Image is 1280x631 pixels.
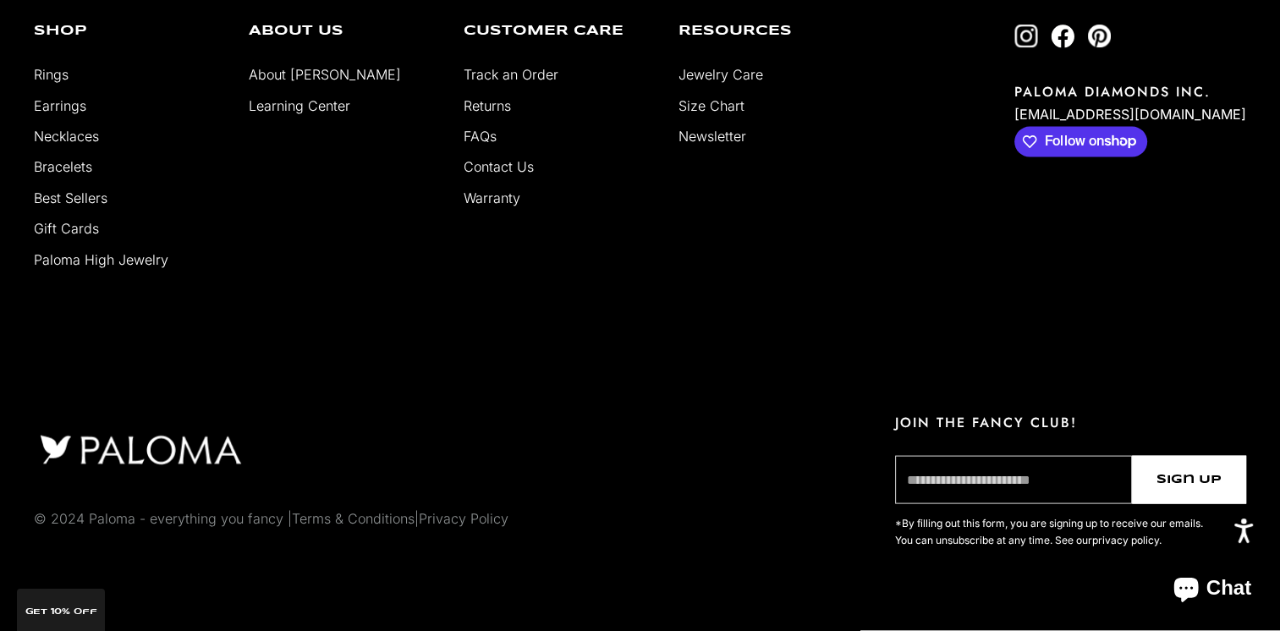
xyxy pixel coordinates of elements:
[1014,102,1246,127] p: [EMAIL_ADDRESS][DOMAIN_NAME]
[292,510,415,527] a: Terms & Conditions
[464,128,497,145] a: FAQs
[678,25,868,38] p: Resources
[1156,470,1222,490] span: Sign Up
[464,66,558,83] a: Track an Order
[419,510,508,527] a: Privacy Policy
[34,25,223,38] p: Shop
[34,97,86,114] a: Earrings
[34,220,99,237] a: Gift Cards
[249,66,401,83] a: About [PERSON_NAME]
[34,431,247,469] img: footer logo
[1051,25,1074,48] a: Follow on Facebook
[678,97,744,114] a: Size Chart
[464,189,520,206] a: Warranty
[34,158,92,175] a: Bracelets
[464,158,534,175] a: Contact Us
[895,515,1208,549] p: *By filling out this form, you are signing up to receive our emails. You can unsubscribe at any t...
[464,97,511,114] a: Returns
[1014,25,1038,48] a: Follow on Instagram
[34,508,508,529] p: © 2024 Paloma - everything you fancy | |
[678,66,763,83] a: Jewelry Care
[1014,82,1246,102] p: PALOMA DIAMONDS INC.
[249,97,350,114] a: Learning Center
[34,66,69,83] a: Rings
[1092,534,1162,546] a: privacy policy.
[34,128,99,145] a: Necklaces
[1087,25,1111,48] a: Follow on Pinterest
[34,251,168,268] a: Paloma High Jewelry
[1132,456,1246,504] button: Sign Up
[1158,562,1266,617] inbox-online-store-chat: Shopify online store chat
[34,189,107,206] a: Best Sellers
[895,413,1246,432] p: JOIN THE FANCY CLUB!
[17,589,105,631] div: GET 10% Off
[25,607,97,616] span: GET 10% Off
[249,25,438,38] p: About Us
[678,128,746,145] a: Newsletter
[464,25,653,38] p: Customer Care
